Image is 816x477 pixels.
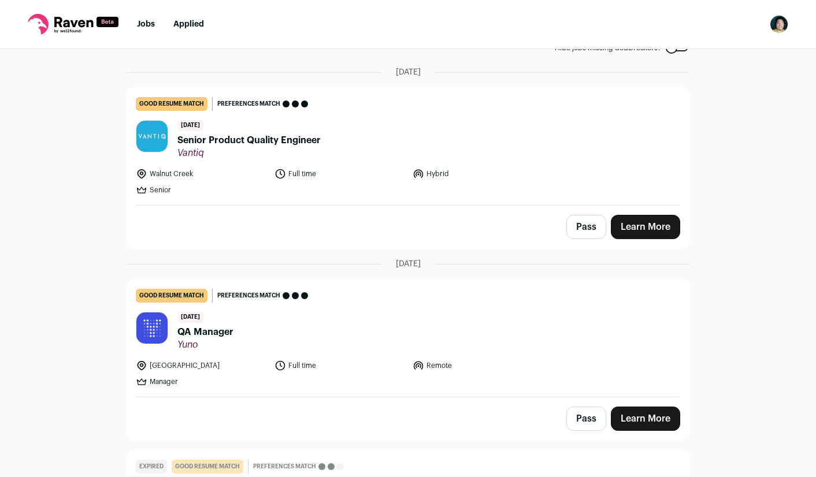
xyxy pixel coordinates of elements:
[413,360,544,371] li: Remote
[566,215,606,239] button: Pass
[127,88,689,205] a: good resume match Preferences match [DATE] Senior Product Quality Engineer Vantiq Walnut Creek Fu...
[136,121,168,152] img: 40b97fd13d45f7e4b514c59162b6eb2740b4752ec51c4dea58a3058c09cddad6.jpg
[566,407,606,431] button: Pass
[177,133,321,147] span: Senior Product Quality Engineer
[127,280,689,397] a: good resume match Preferences match [DATE] QA Manager Yuno [GEOGRAPHIC_DATA] Full time Remote Man...
[136,289,207,303] div: good resume match
[770,15,788,33] button: Open dropdown
[253,461,316,472] span: Preferences match
[396,66,421,78] span: [DATE]
[136,97,207,111] div: good resume match
[136,168,268,180] li: Walnut Creek
[275,168,406,180] li: Full time
[611,407,680,431] a: Learn More
[136,360,268,371] li: [GEOGRAPHIC_DATA]
[136,460,167,474] div: Expired
[172,460,243,474] div: good resume match
[217,290,280,301] span: Preferences match
[137,20,155,28] a: Jobs
[611,215,680,239] a: Learn More
[177,325,233,339] span: QA Manager
[770,15,788,33] img: 714742-medium_jpg
[136,376,268,387] li: Manager
[177,147,321,159] span: Vantiq
[177,312,203,323] span: [DATE]
[136,184,268,196] li: Senior
[173,20,204,28] a: Applied
[136,312,168,344] img: 474e230810337e179e80d2d1f38026a092b64b9f36270096bbfcf8690d05202f.jpg
[177,120,203,131] span: [DATE]
[413,168,544,180] li: Hybrid
[177,339,233,351] span: Yuno
[275,360,406,371] li: Full time
[217,98,280,110] span: Preferences match
[396,258,421,270] span: [DATE]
